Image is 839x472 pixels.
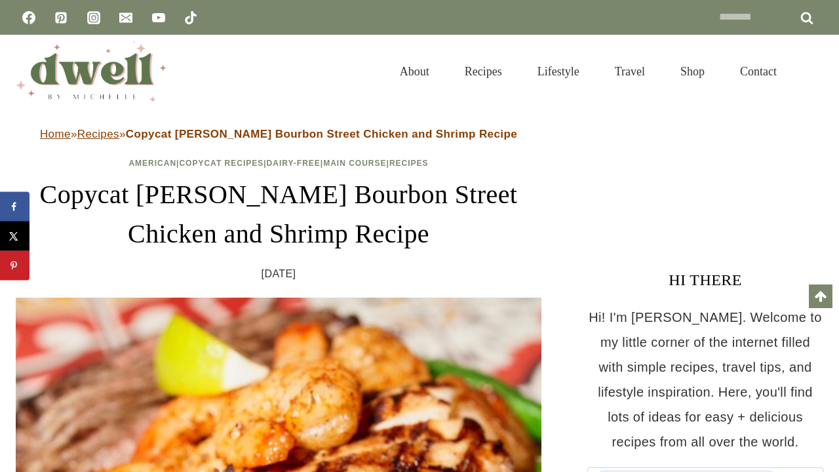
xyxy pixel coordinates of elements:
a: Main Course [323,159,386,168]
a: TikTok [178,5,204,31]
h3: HI THERE [587,268,823,292]
a: Facebook [16,5,42,31]
a: Email [113,5,139,31]
button: View Search Form [801,60,823,83]
a: Shop [663,49,722,94]
a: Dairy-Free [267,159,321,168]
a: Lifestyle [520,49,597,94]
time: [DATE] [262,264,296,284]
a: Recipes [77,128,119,140]
a: About [382,49,447,94]
a: Home [40,128,71,140]
img: DWELL by michelle [16,41,166,102]
span: » » [40,128,517,140]
a: Recipes [389,159,429,168]
a: Travel [597,49,663,94]
strong: Copycat [PERSON_NAME] Bourbon Street Chicken and Shrimp Recipe [126,128,517,140]
a: American [128,159,176,168]
a: YouTube [146,5,172,31]
nav: Primary Navigation [382,49,794,94]
a: Pinterest [48,5,74,31]
h1: Copycat [PERSON_NAME] Bourbon Street Chicken and Shrimp Recipe [16,175,541,254]
a: Scroll to top [809,285,832,308]
a: Instagram [81,5,107,31]
p: Hi! I'm [PERSON_NAME]. Welcome to my little corner of the internet filled with simple recipes, tr... [587,305,823,454]
span: | | | | [128,159,428,168]
a: Recipes [447,49,520,94]
a: Contact [722,49,794,94]
a: Copycat Recipes [179,159,263,168]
